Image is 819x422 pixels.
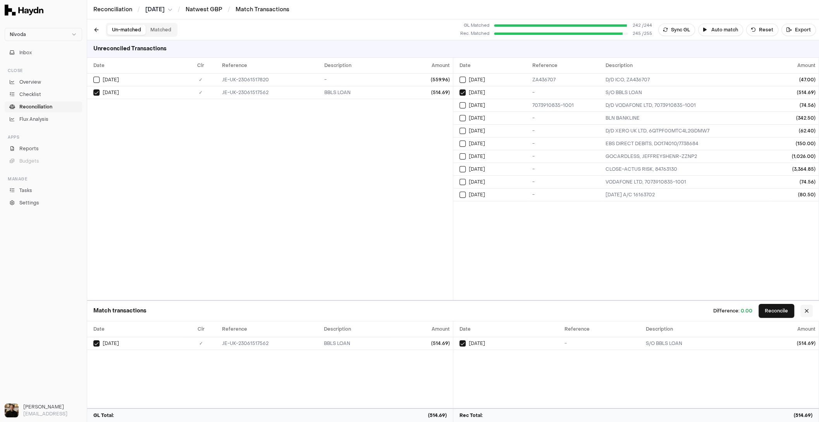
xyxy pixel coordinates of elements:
span: Description [324,62,351,69]
div: (150.00) [774,141,816,147]
td: D/D XERO UK LTD, 6QTPF00MTC4L2GDMW7 [602,124,771,137]
div: GOCARDLESS, JEFFREYSHENR-ZZNP2 [606,153,768,160]
span: / [176,5,182,13]
div: - [324,77,390,83]
td: JE-UK-23061517820 [219,73,321,86]
span: [DATE] [469,89,485,96]
span: / [136,5,141,13]
h3: Match transactions [93,307,146,315]
a: Natwest GBP [186,6,222,14]
span: (514.69) [428,412,447,419]
p: [EMAIL_ADDRESS] [23,410,82,417]
span: Reports [19,145,39,152]
td: BBLS LOAN [321,337,393,350]
span: Date [93,62,105,69]
span: Reference [222,62,247,69]
a: Settings [5,197,82,208]
div: S/O BBLS LOAN [606,89,768,96]
a: Reconciliation [93,6,132,14]
span: GL Matched [458,22,489,29]
span: Inbox [19,49,32,56]
span: [DATE] [469,179,485,185]
div: (1,026.00) [774,153,816,160]
span: GL Total: [93,412,114,419]
th: Clr [183,321,219,337]
td: JE-UK-23061517562 [219,86,321,99]
span: Settings [19,199,39,206]
div: D/D XERO UK LTD, 6QTPF00MTC4L2GDMW7 [606,128,768,134]
button: Un-matched [107,25,146,35]
span: Rec Total: [459,412,483,419]
button: Select reconciliation transaction 26056 [459,128,466,134]
button: Select GL transaction 7687730 [93,340,100,347]
div: JE-UK-23061517562 [222,340,318,347]
div: Rec. Matched [458,31,489,37]
button: Reset [746,24,778,36]
span: Amount [797,326,816,332]
div: (74.56) [774,179,816,185]
button: Export [781,24,816,36]
span: 245 / 255 [633,31,652,37]
span: [DATE] [103,77,119,83]
span: Date [93,326,105,332]
button: Select reconciliation transaction 25944 [459,77,466,83]
div: (74.56) [774,102,816,108]
nav: breadcrumb [93,6,289,14]
span: [DATE] [469,153,485,160]
button: Reconcile [759,304,794,318]
div: BBLS LOAN [324,340,390,347]
span: Date [459,326,471,332]
a: Reconciliation [5,101,82,112]
button: Select reconciliation transaction 25940 [459,340,466,347]
div: D/D VODAFONE LTD, 7073910835-1001 [606,102,768,108]
span: / [226,5,232,13]
td: S/O BBLS LOAN [602,86,771,99]
div: VODAFONE LTD, 7073910835-1001 [606,179,768,185]
button: Select GL transaction 101241053 [93,77,100,83]
span: [DATE] [103,89,119,96]
div: (514.69) [396,340,450,347]
span: [DATE] [469,77,485,83]
div: JE-UK-23061517820 [222,77,318,83]
span: Reference [532,62,557,69]
span: Nivoda [10,31,26,38]
span: [DATE] [469,115,485,121]
div: ZA436707 [532,77,599,83]
span: [DATE] [103,340,119,347]
div: CLOSE-ACTUS RISK, 84763130 [606,166,768,172]
td: 04JUL A/C 16163702 [602,188,771,201]
div: [DATE] A/C 16163702 [606,192,768,198]
div: (62.40) [774,128,816,134]
td: GOCARDLESS, JEFFREYSHENR-ZZNP2 [602,150,771,163]
button: Nivoda [5,28,82,41]
a: Flux Analysis [5,114,82,125]
span: [DATE] [469,192,485,198]
div: - [564,340,640,347]
span: Reference [564,326,590,332]
a: Tasks [5,185,82,196]
div: BBLS LOAN [324,89,390,96]
span: Amount [432,62,450,69]
span: Budgets [19,158,39,165]
h3: Unreconciled Transactions [87,40,173,57]
span: 242 / 244 [633,22,652,29]
div: - [532,115,599,121]
span: 0.00 [741,308,752,314]
td: D/D VODAFONE LTD, 7073910835-1001 [602,99,771,112]
a: Reports [5,143,82,154]
div: Apps [5,131,82,143]
button: Sync GL [658,24,695,36]
div: - [532,153,599,160]
button: Select reconciliation transaction 26136 [459,166,466,172]
div: JE-UK-23061517562 [222,89,318,96]
span: Date [459,62,471,69]
div: (514.69) [754,340,816,347]
button: Auto match [698,24,743,36]
button: Matched [146,25,176,35]
span: Reconciliation [19,103,52,110]
td: BLN BANKLINE [602,112,771,124]
span: Description [324,326,351,332]
div: - [532,141,599,147]
span: (514.69) [794,412,812,419]
span: [DATE] [469,128,485,134]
